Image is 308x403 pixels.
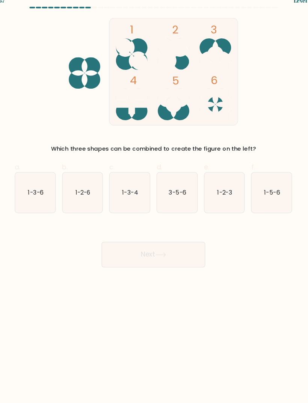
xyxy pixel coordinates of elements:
[214,184,228,192] text: 1-2-3
[23,160,28,169] span: a.
[286,3,304,11] div: Level 11
[246,160,249,169] span: f.
[4,3,14,11] div: 4:57
[132,75,139,90] tspan: 4
[258,184,273,192] text: 1-5-6
[36,184,50,192] text: 1-3-6
[172,27,178,42] tspan: 2
[28,143,280,151] div: Which three shapes can be combined to create the figure on the left?
[112,160,117,169] span: c.
[172,75,178,90] tspan: 5
[132,27,136,42] tspan: 1
[125,184,140,192] text: 1-3-4
[208,75,215,90] tspan: 6
[68,160,73,169] span: b.
[157,160,162,169] span: d.
[105,235,203,259] button: Next
[208,27,214,42] tspan: 3
[168,184,185,192] text: 3-5-6
[80,184,95,192] text: 1-2-6
[202,160,207,169] span: e.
